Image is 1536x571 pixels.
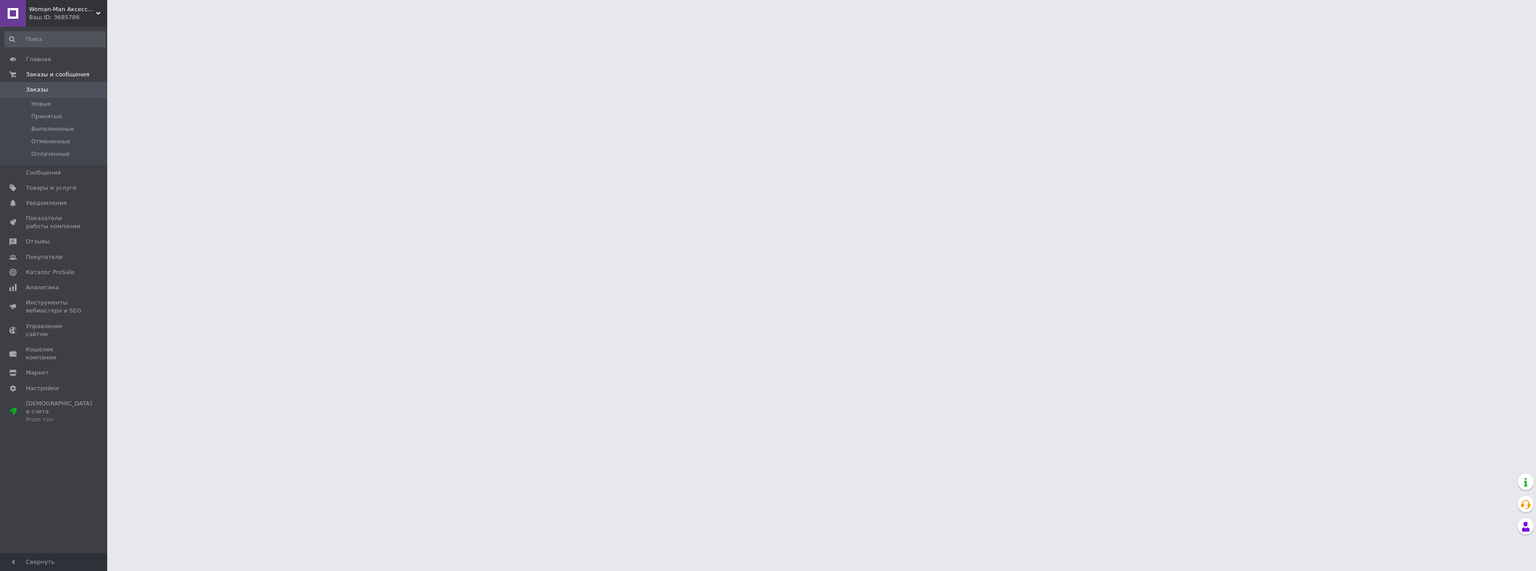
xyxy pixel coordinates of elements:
span: Принятые [31,113,62,121]
span: Оплаченные [31,150,70,158]
span: Уведомления [26,199,67,207]
span: Показатели работы компании [26,214,83,230]
span: Каталог ProSale [26,268,74,276]
span: Управление сайтом [26,322,83,338]
span: Кошелек компании [26,346,83,362]
input: Поиск [4,31,105,47]
span: [DEMOGRAPHIC_DATA] и счета [26,400,92,424]
span: Отмененные [31,138,70,146]
span: Инструменты вебмастера и SEO [26,299,83,315]
span: Товары и услуги [26,184,76,192]
span: Выполненные [31,125,74,133]
span: Отзывы [26,238,50,246]
span: Заказы [26,86,48,94]
span: Сообщения [26,169,61,177]
span: Аналитика [26,283,59,292]
span: Новые [31,100,51,108]
span: Настройки [26,384,59,392]
div: Ваш ID: 3685786 [29,13,107,21]
span: Покупатели [26,253,63,261]
div: Prom топ [26,416,92,424]
span: Маркет [26,369,49,377]
span: Главная [26,55,51,63]
span: Woman-Man Аксессуары для Женщин и Мужчин [29,5,96,13]
span: Заказы и сообщения [26,71,89,79]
